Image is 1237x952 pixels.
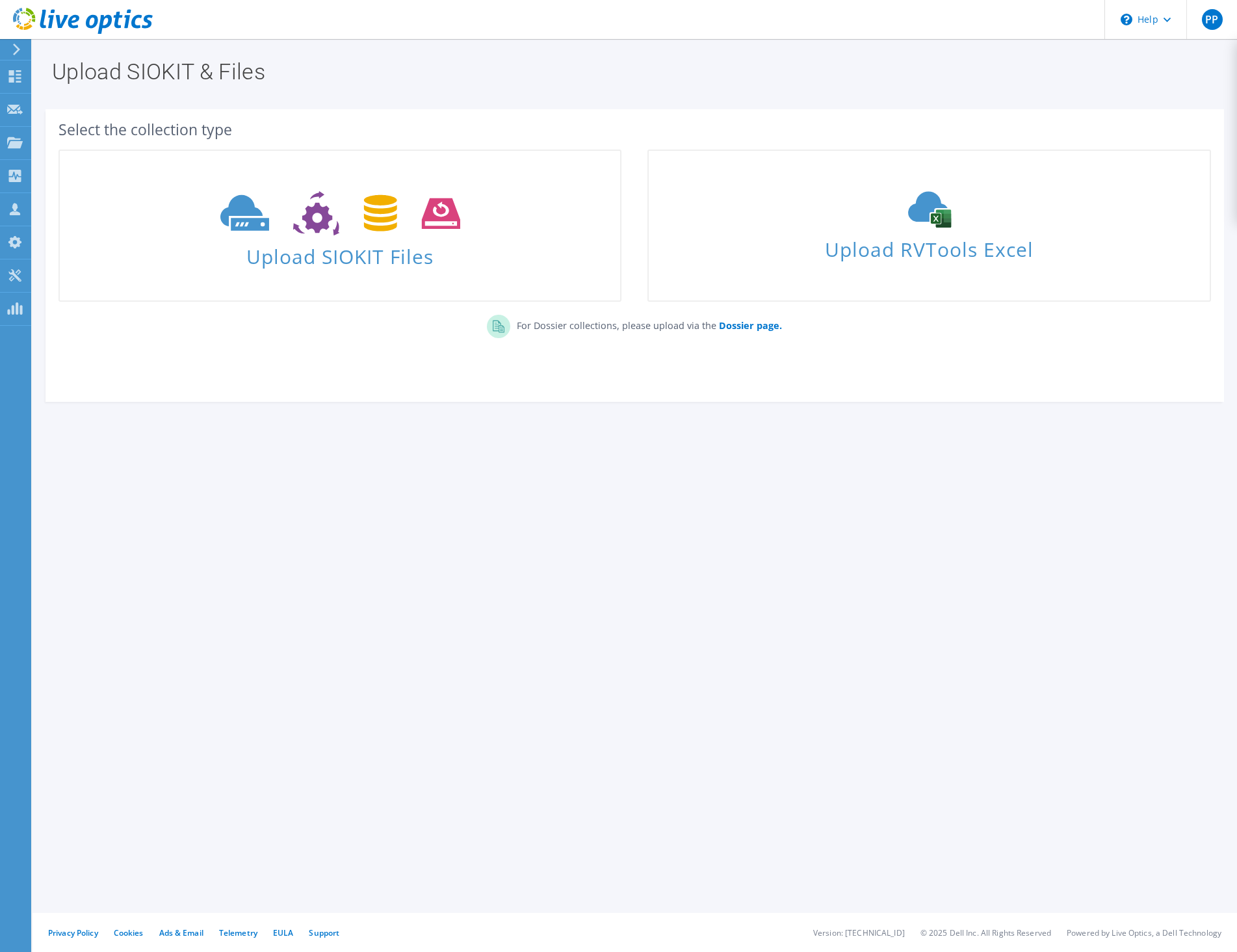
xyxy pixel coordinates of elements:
a: Cookies [114,927,144,938]
a: Support [309,927,339,938]
svg: \n [1121,14,1132,25]
a: Upload RVTools Excel [647,150,1210,302]
a: EULA [273,927,293,938]
span: Upload RVTools Excel [649,232,1209,260]
a: Dossier page. [716,319,782,332]
b: Dossier page. [719,319,782,332]
div: Select the collection type [59,122,1211,137]
span: PP [1202,9,1223,30]
a: Privacy Policy [48,927,98,938]
a: Telemetry [219,927,257,938]
li: Powered by Live Optics, a Dell Technology [1067,927,1221,938]
a: Ads & Email [159,927,203,938]
li: Version: [TECHNICAL_ID] [813,927,905,938]
a: Upload SIOKIT Files [59,150,621,302]
h1: Upload SIOKIT & Files [52,60,1211,83]
li: © 2025 Dell Inc. All Rights Reserved [920,927,1051,938]
span: Upload SIOKIT Files [60,239,620,267]
p: For Dossier collections, please upload via the [510,315,782,333]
